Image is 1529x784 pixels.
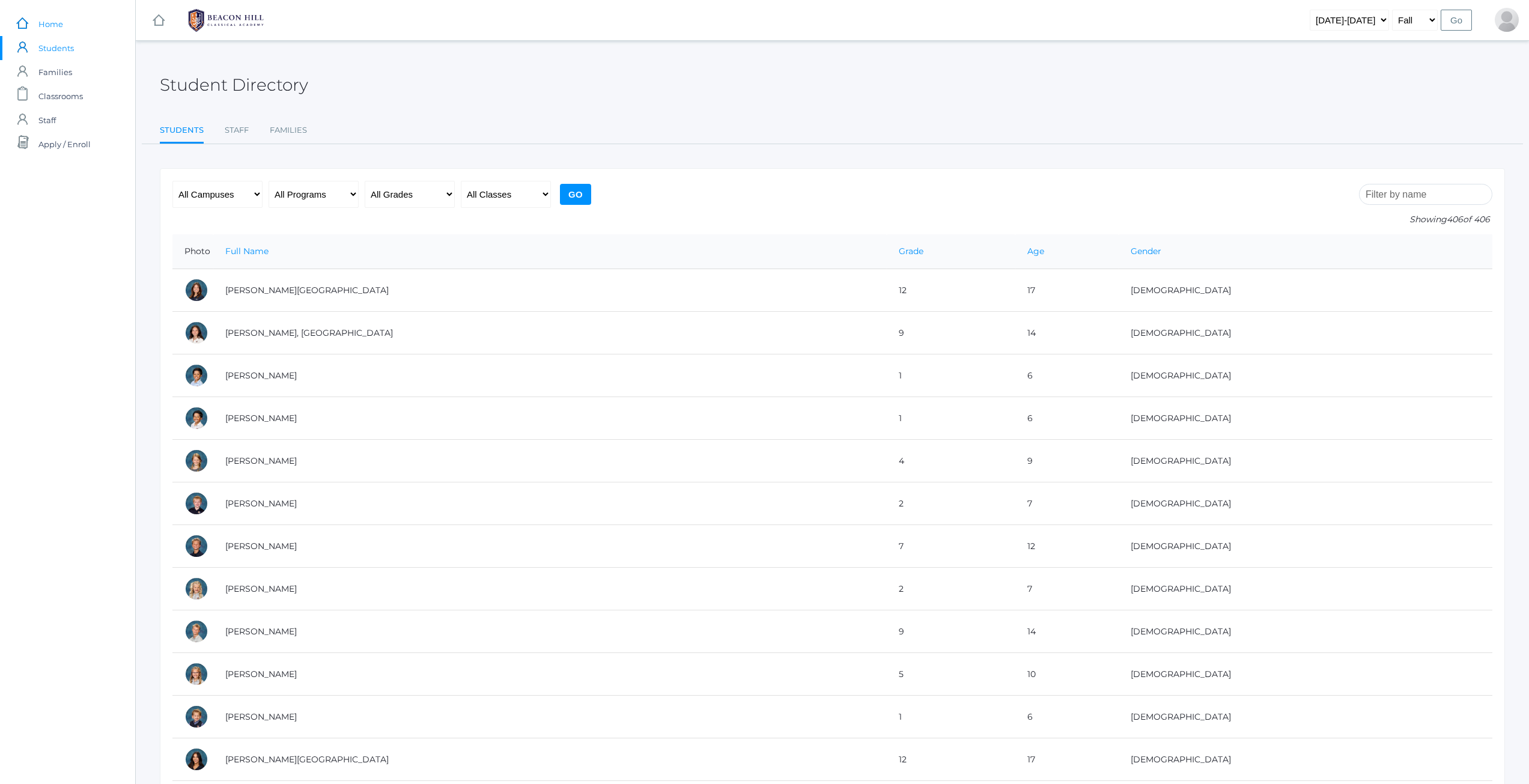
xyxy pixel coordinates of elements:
div: Grayson Abrea [184,406,208,430]
td: [PERSON_NAME] [213,354,887,397]
th: Photo [172,234,213,269]
td: [DEMOGRAPHIC_DATA] [1119,482,1492,525]
a: Full Name [225,246,269,257]
input: Go [560,184,591,205]
div: Charlotte Abdulla [184,278,208,302]
div: Amelia Adams [184,449,208,473]
td: 6 [1015,354,1119,397]
td: [PERSON_NAME] [213,525,887,568]
td: 7 [1015,482,1119,525]
td: [PERSON_NAME] [213,568,887,610]
td: [DEMOGRAPHIC_DATA] [1119,610,1492,653]
td: [DEMOGRAPHIC_DATA] [1119,440,1492,482]
td: [DEMOGRAPHIC_DATA] [1119,525,1492,568]
td: [PERSON_NAME] [213,696,887,738]
span: Staff [38,108,56,132]
td: [DEMOGRAPHIC_DATA] [1119,397,1492,440]
td: 2 [887,482,1015,525]
td: 6 [1015,696,1119,738]
div: Elle Albanese [184,577,208,601]
span: Students [38,36,74,60]
td: [PERSON_NAME] [213,610,887,653]
td: 2 [887,568,1015,610]
td: [DEMOGRAPHIC_DATA] [1119,653,1492,696]
td: 7 [1015,568,1119,610]
td: [PERSON_NAME] [213,397,887,440]
span: 406 [1447,214,1463,225]
td: [DEMOGRAPHIC_DATA] [1119,568,1492,610]
td: 6 [1015,397,1119,440]
td: [DEMOGRAPHIC_DATA] [1119,312,1492,354]
p: Showing of 406 [1359,213,1492,226]
td: 1 [887,696,1015,738]
td: [PERSON_NAME] [213,482,887,525]
td: [DEMOGRAPHIC_DATA] [1119,696,1492,738]
td: [DEMOGRAPHIC_DATA] [1119,269,1492,312]
td: 9 [887,610,1015,653]
td: 7 [887,525,1015,568]
td: 17 [1015,738,1119,781]
div: Phoenix Abdulla [184,321,208,345]
td: 14 [1015,312,1119,354]
td: 9 [887,312,1015,354]
a: Staff [225,118,249,142]
span: Classrooms [38,84,83,108]
a: Gender [1131,246,1161,257]
td: 17 [1015,269,1119,312]
a: Grade [899,246,923,257]
div: Cole Albanese [184,534,208,558]
div: Nolan Alstot [184,705,208,729]
td: 10 [1015,653,1119,696]
td: [PERSON_NAME], [GEOGRAPHIC_DATA] [213,312,887,354]
td: [PERSON_NAME][GEOGRAPHIC_DATA] [213,269,887,312]
span: Apply / Enroll [38,132,91,156]
td: 9 [1015,440,1119,482]
td: [DEMOGRAPHIC_DATA] [1119,738,1492,781]
td: 12 [887,738,1015,781]
a: Families [270,118,307,142]
a: Age [1027,246,1044,257]
div: Victoria Arellano [184,747,208,771]
td: [PERSON_NAME] [213,653,887,696]
img: BHCALogos-05-308ed15e86a5a0abce9b8dd61676a3503ac9727e845dece92d48e8588c001991.png [181,5,271,35]
td: 1 [887,397,1015,440]
td: 14 [1015,610,1119,653]
div: Paige Albanese [184,662,208,686]
div: Ashley Davidson [1495,8,1519,32]
input: Go [1441,10,1472,31]
span: Home [38,12,63,36]
td: 12 [887,269,1015,312]
td: 1 [887,354,1015,397]
td: 12 [1015,525,1119,568]
td: 5 [887,653,1015,696]
div: Jack Adams [184,491,208,515]
h2: Student Directory [160,76,308,94]
td: 4 [887,440,1015,482]
input: Filter by name [1359,184,1492,205]
td: [PERSON_NAME][GEOGRAPHIC_DATA] [213,738,887,781]
div: Logan Albanese [184,619,208,643]
td: [PERSON_NAME] [213,440,887,482]
span: Families [38,60,72,84]
div: Dominic Abrea [184,363,208,387]
a: Students [160,118,204,144]
td: [DEMOGRAPHIC_DATA] [1119,354,1492,397]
